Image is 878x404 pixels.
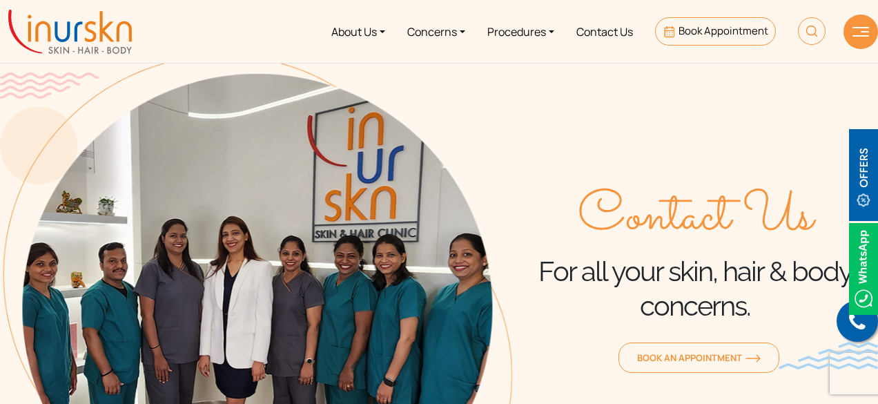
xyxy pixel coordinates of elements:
[565,6,644,57] a: Contact Us
[655,17,776,46] a: Book Appointment
[679,23,768,38] span: Book Appointment
[849,260,878,275] a: Whatsappicon
[320,6,396,57] a: About Us
[476,6,565,57] a: Procedures
[578,186,813,249] span: Contact Us
[637,352,761,364] span: Book an Appointment
[849,129,878,221] img: offerBt
[618,343,779,373] a: Book an Appointmentorange-arrow
[745,354,761,363] img: orange-arrow
[852,27,869,37] img: hamLine.svg
[849,223,878,315] img: Whatsappicon
[8,10,132,54] img: inurskn-logo
[512,186,878,323] div: For all your skin, hair & body concerns.
[798,17,826,45] img: HeaderSearch
[396,6,476,57] a: Concerns
[779,342,878,369] img: bluewave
